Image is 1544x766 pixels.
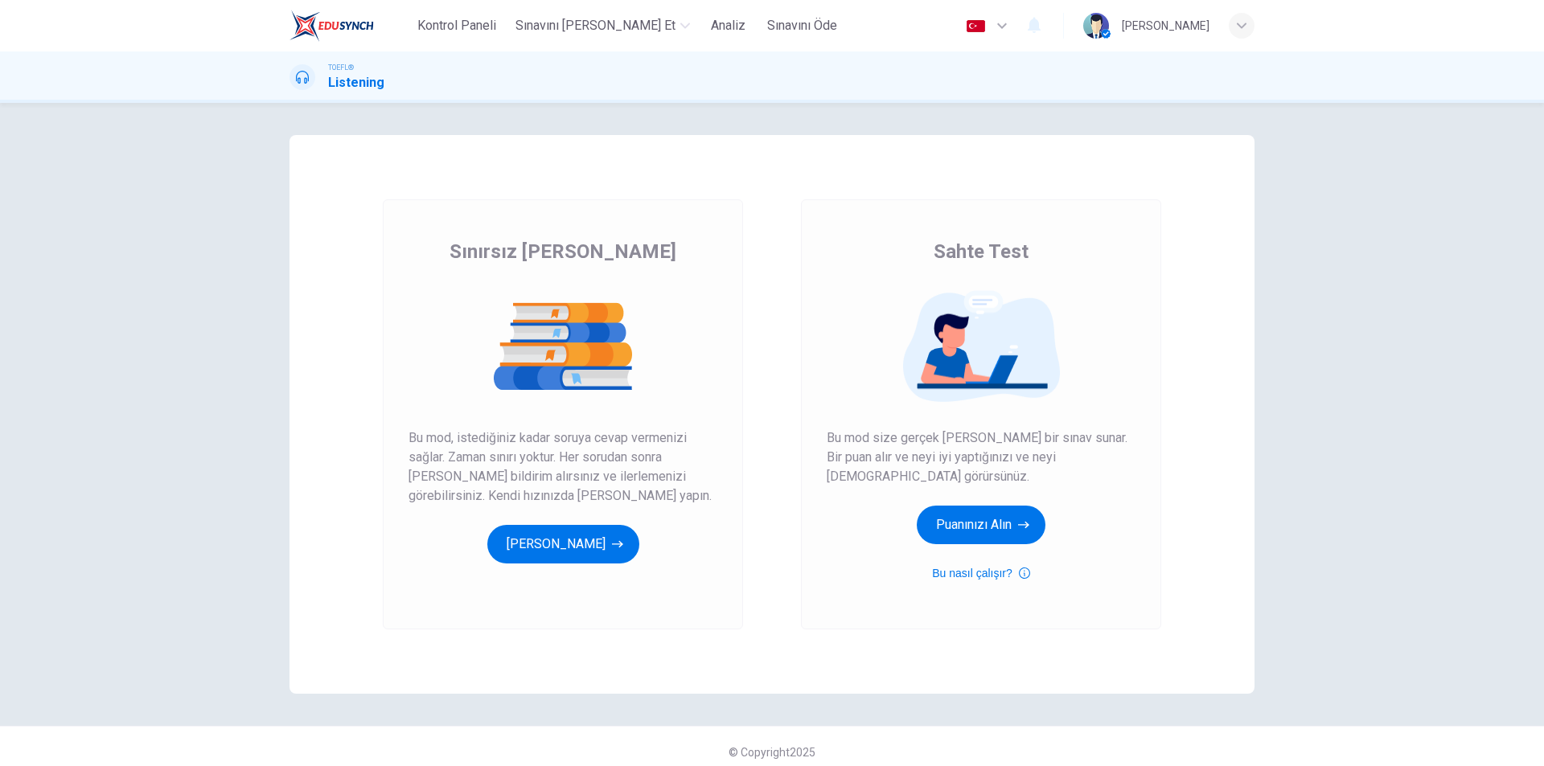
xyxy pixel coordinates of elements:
iframe: Intercom live chat [1489,711,1528,750]
button: Sınavını Öde [761,11,844,40]
button: Kontrol Paneli [411,11,503,40]
span: Bu mod, istediğiniz kadar soruya cevap vermenizi sağlar. Zaman sınırı yoktur. Her sorudan sonra [... [409,428,717,506]
span: Sahte Test [934,239,1029,264]
span: Analiz [711,16,745,35]
button: Analiz [703,11,754,40]
img: EduSynch logo [289,10,374,42]
span: Kontrol Paneli [417,16,496,35]
button: Puanınızı Alın [917,506,1045,544]
span: Sınavını [PERSON_NAME] Et [515,16,675,35]
span: Sınavını Öde [767,16,837,35]
img: tr [966,20,986,32]
button: Bu nasıl çalışır? [932,563,1030,583]
span: Bu mod size gerçek [PERSON_NAME] bir sınav sunar. Bir puan alır ve neyi iyi yaptığınızı ve neyi [... [827,428,1135,486]
a: EduSynch logo [289,10,411,42]
div: [PERSON_NAME] [1122,16,1209,35]
span: Sınırsız [PERSON_NAME] [450,239,676,264]
img: Profile picture [1083,13,1109,39]
span: TOEFL® [328,62,354,73]
button: [PERSON_NAME] [487,525,639,563]
button: Sınavını [PERSON_NAME] Et [509,11,696,40]
span: © Copyright 2025 [729,746,815,759]
h1: Listening [328,73,384,92]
